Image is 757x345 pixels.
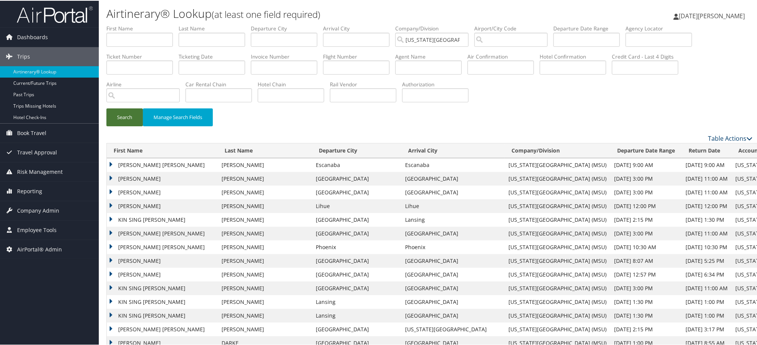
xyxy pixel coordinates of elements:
[17,200,59,219] span: Company Admin
[505,226,610,240] td: [US_STATE][GEOGRAPHIC_DATA] (MSU)
[312,240,401,253] td: Phoenix
[505,308,610,322] td: [US_STATE][GEOGRAPHIC_DATA] (MSU)
[553,24,626,32] label: Departure Date Range
[312,281,401,294] td: [GEOGRAPHIC_DATA]
[610,212,682,226] td: [DATE] 2:15 PM
[395,24,474,32] label: Company/Division
[218,199,312,212] td: [PERSON_NAME]
[17,142,57,161] span: Travel Approval
[401,240,505,253] td: Phoenix
[107,281,218,294] td: KIN SING [PERSON_NAME]
[401,212,505,226] td: Lansing
[682,281,732,294] td: [DATE] 11:00 AM
[106,108,143,126] button: Search
[395,52,467,60] label: Agent Name
[107,294,218,308] td: KIN SING [PERSON_NAME]
[682,267,732,281] td: [DATE] 6:34 PM
[682,185,732,199] td: [DATE] 11:00 AM
[505,281,610,294] td: [US_STATE][GEOGRAPHIC_DATA] (MSU)
[401,185,505,199] td: [GEOGRAPHIC_DATA]
[107,308,218,322] td: KIN SING [PERSON_NAME]
[323,24,395,32] label: Arrival City
[312,308,401,322] td: Lansing
[540,52,612,60] label: Hotel Confirmation
[218,240,312,253] td: [PERSON_NAME]
[107,171,218,185] td: [PERSON_NAME]
[312,253,401,267] td: [GEOGRAPHIC_DATA]
[467,52,540,60] label: Air Confirmation
[682,308,732,322] td: [DATE] 1:00 PM
[610,294,682,308] td: [DATE] 1:30 PM
[107,157,218,171] td: [PERSON_NAME] [PERSON_NAME]
[610,281,682,294] td: [DATE] 3:00 PM
[401,308,505,322] td: [GEOGRAPHIC_DATA]
[682,322,732,335] td: [DATE] 3:17 PM
[312,267,401,281] td: [GEOGRAPHIC_DATA]
[218,171,312,185] td: [PERSON_NAME]
[505,212,610,226] td: [US_STATE][GEOGRAPHIC_DATA] (MSU)
[312,226,401,240] td: [GEOGRAPHIC_DATA]
[212,7,320,20] small: (at least one field required)
[107,185,218,199] td: [PERSON_NAME]
[218,212,312,226] td: [PERSON_NAME]
[218,308,312,322] td: [PERSON_NAME]
[401,226,505,240] td: [GEOGRAPHIC_DATA]
[682,143,732,157] th: Return Date: activate to sort column ascending
[610,308,682,322] td: [DATE] 1:30 PM
[505,267,610,281] td: [US_STATE][GEOGRAPHIC_DATA] (MSU)
[17,46,30,65] span: Trips
[218,143,312,157] th: Last Name: activate to sort column ascending
[505,199,610,212] td: [US_STATE][GEOGRAPHIC_DATA] (MSU)
[258,80,330,87] label: Hotel Chain
[17,239,62,258] span: AirPortal® Admin
[312,294,401,308] td: Lansing
[626,24,698,32] label: Agency Locator
[401,322,505,335] td: [US_STATE][GEOGRAPHIC_DATA]
[323,52,395,60] label: Flight Number
[610,226,682,240] td: [DATE] 3:00 PM
[610,143,682,157] th: Departure Date Range: activate to sort column ascending
[312,212,401,226] td: [GEOGRAPHIC_DATA]
[107,226,218,240] td: [PERSON_NAME] [PERSON_NAME]
[682,253,732,267] td: [DATE] 5:25 PM
[312,157,401,171] td: Escanaba
[505,157,610,171] td: [US_STATE][GEOGRAPHIC_DATA] (MSU)
[610,157,682,171] td: [DATE] 9:00 AM
[106,52,179,60] label: Ticket Number
[682,199,732,212] td: [DATE] 12:00 PM
[610,267,682,281] td: [DATE] 12:57 PM
[401,157,505,171] td: Escanaba
[179,52,251,60] label: Ticketing Date
[330,80,402,87] label: Rail Vendor
[312,171,401,185] td: [GEOGRAPHIC_DATA]
[505,171,610,185] td: [US_STATE][GEOGRAPHIC_DATA] (MSU)
[610,322,682,335] td: [DATE] 2:15 PM
[107,143,218,157] th: First Name: activate to sort column ascending
[682,240,732,253] td: [DATE] 10:30 PM
[474,24,553,32] label: Airport/City Code
[251,24,323,32] label: Departure City
[679,11,745,19] span: [DATE][PERSON_NAME]
[505,253,610,267] td: [US_STATE][GEOGRAPHIC_DATA] (MSU)
[185,80,258,87] label: Car Rental Chain
[17,27,48,46] span: Dashboards
[107,253,218,267] td: [PERSON_NAME]
[17,123,46,142] span: Book Travel
[107,322,218,335] td: [PERSON_NAME] [PERSON_NAME]
[682,226,732,240] td: [DATE] 11:00 AM
[505,185,610,199] td: [US_STATE][GEOGRAPHIC_DATA] (MSU)
[505,143,610,157] th: Company/Division
[107,240,218,253] td: [PERSON_NAME] [PERSON_NAME]
[401,281,505,294] td: [GEOGRAPHIC_DATA]
[106,5,537,21] h1: Airtinerary® Lookup
[218,226,312,240] td: [PERSON_NAME]
[218,253,312,267] td: [PERSON_NAME]
[708,134,752,142] a: Table Actions
[401,171,505,185] td: [GEOGRAPHIC_DATA]
[610,240,682,253] td: [DATE] 10:30 AM
[17,181,42,200] span: Reporting
[218,157,312,171] td: [PERSON_NAME]
[17,220,57,239] span: Employee Tools
[251,52,323,60] label: Invoice Number
[682,171,732,185] td: [DATE] 11:00 AM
